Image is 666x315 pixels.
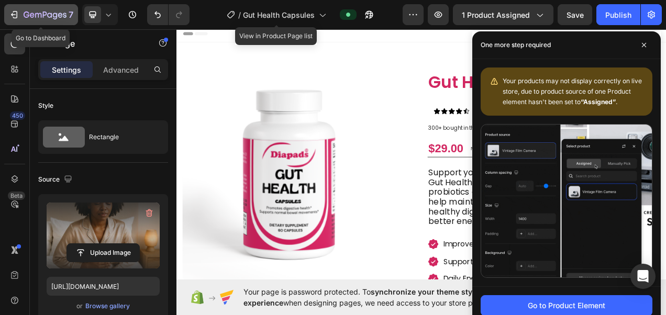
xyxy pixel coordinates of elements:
[51,37,140,50] p: Image
[581,98,616,106] b: “Assigned”
[243,286,578,308] span: Your page is password protected. To when designing pages, we need access to your store password.
[76,300,83,312] span: or
[322,148,369,168] div: $29.00
[528,300,605,311] div: Go to Product Element
[243,287,537,307] span: synchronize your theme style & enhance your experience
[462,9,530,20] span: 1 product assigned
[85,301,130,311] button: Browse gallery
[393,107,427,116] p: 4.8 (236)
[567,10,584,19] span: Save
[38,101,53,110] div: Style
[38,173,74,187] div: Source
[323,182,619,257] p: Support your digestive system and overall wellness with Gut Health Capsules. Formulated with natu...
[103,64,139,75] p: Advanced
[176,26,666,284] iframe: Design area
[453,4,553,25] button: 1 product assigned
[52,64,81,75] p: Settings
[243,9,315,20] span: Gut Health Capsules
[66,243,140,262] button: Upload Image
[503,77,642,106] span: Your products may not display correctly on live store, due to product source of one Product eleme...
[605,9,631,20] div: Publish
[378,155,427,161] p: No compare price
[85,301,130,311] div: Browse gallery
[322,53,620,93] h1: Gut Health Capsules
[4,4,78,25] button: 7
[323,127,619,136] p: 300+ bought in the last month
[10,111,25,120] div: 450
[558,4,592,25] button: Save
[69,8,73,21] p: 7
[481,40,551,50] p: One more step required
[47,277,160,296] input: https://example.com/image.jpg
[342,272,481,289] p: Improved Nutrient Absorption
[630,264,656,289] div: Open Intercom Messenger
[465,107,529,116] p: 100% Recommend
[238,9,241,20] span: /
[147,4,190,25] div: Undo/Redo
[89,125,153,149] div: Rectangle
[8,192,25,200] div: Beta
[342,295,481,311] p: Supports Regularity
[596,4,640,25] button: Publish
